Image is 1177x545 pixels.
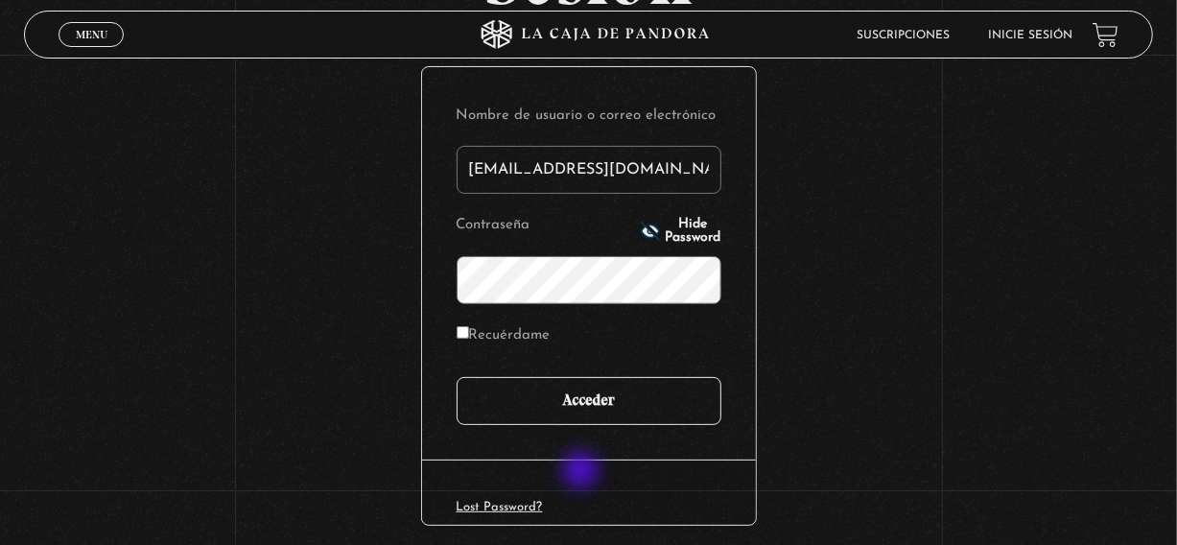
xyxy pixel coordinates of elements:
a: Inicie sesión [989,30,1073,41]
button: Hide Password [641,218,721,245]
a: Suscripciones [858,30,951,41]
a: View your shopping cart [1093,22,1118,48]
input: Acceder [457,377,721,425]
span: Hide Password [666,218,721,245]
span: Menu [76,29,107,40]
a: Lost Password? [457,501,543,513]
label: Nombre de usuario o correo electrónico [457,102,721,131]
span: Cerrar [69,45,114,59]
input: Recuérdame [457,326,469,339]
label: Recuérdame [457,321,551,351]
label: Contraseña [457,211,635,241]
